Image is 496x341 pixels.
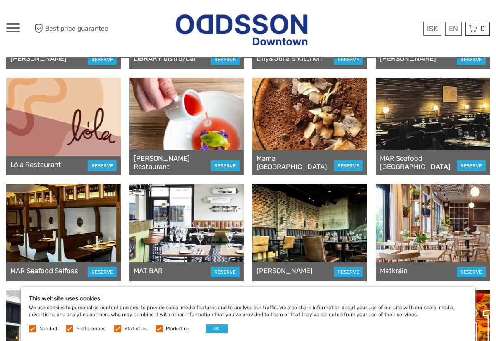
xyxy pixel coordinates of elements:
[134,154,211,171] a: [PERSON_NAME] Restaurant
[334,160,363,171] a: RESERVE
[211,160,240,171] a: RESERVE
[334,267,363,277] a: RESERVE
[206,324,228,333] button: OK
[380,267,407,275] a: Matkráin
[380,54,436,62] a: [PERSON_NAME]
[445,22,462,36] div: EN
[457,267,486,277] a: RESERVE
[134,54,196,62] a: LiBRARY bistro/bar
[334,54,363,65] a: RESERVE
[380,154,457,171] a: MAR Seafood [GEOGRAPHIC_DATA]
[211,54,240,65] a: RESERVE
[175,8,309,49] img: Reykjavik Residence
[29,295,467,302] h5: This website uses cookies
[21,287,475,341] div: We use cookies to personalise content and ads, to provide social media features and to analyse ou...
[10,160,61,169] a: Lóla Restaurant
[88,160,117,171] a: RESERVE
[12,14,93,21] p: We're away right now. Please check back later!
[88,267,117,277] a: RESERVE
[166,325,189,332] label: Marketing
[10,267,78,275] a: MAR Seafood Selfoss
[211,267,240,277] a: RESERVE
[457,54,486,65] a: RESERVE
[32,22,127,36] span: Best price guarantee
[39,325,57,332] label: Needed
[427,24,438,33] span: ISK
[76,325,105,332] label: Preferences
[256,154,334,171] a: Mama [GEOGRAPHIC_DATA]
[10,54,67,62] a: [PERSON_NAME]
[256,54,322,62] a: Lilly&Julia´s Kitchen
[125,325,147,332] label: Statistics
[88,54,117,65] a: RESERVE
[95,13,105,23] button: Open LiveChat chat widget
[457,160,486,171] a: RESERVE
[479,24,486,33] span: 0
[134,267,163,275] a: MAT BAR
[256,267,313,275] a: [PERSON_NAME]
